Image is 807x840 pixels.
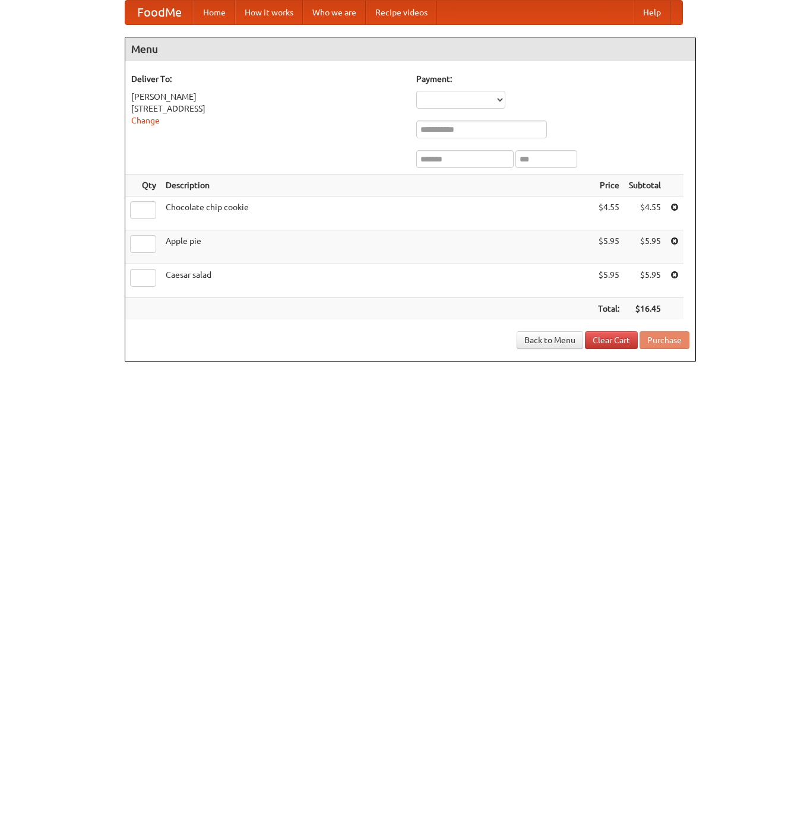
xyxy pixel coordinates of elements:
[131,116,160,125] a: Change
[416,73,689,85] h5: Payment:
[517,331,583,349] a: Back to Menu
[161,230,593,264] td: Apple pie
[593,230,624,264] td: $5.95
[194,1,235,24] a: Home
[125,175,161,196] th: Qty
[593,175,624,196] th: Price
[624,230,666,264] td: $5.95
[125,1,194,24] a: FoodMe
[131,91,404,103] div: [PERSON_NAME]
[624,298,666,320] th: $16.45
[131,73,404,85] h5: Deliver To:
[303,1,366,24] a: Who we are
[131,103,404,115] div: [STREET_ADDRESS]
[624,196,666,230] td: $4.55
[593,298,624,320] th: Total:
[161,196,593,230] td: Chocolate chip cookie
[640,331,689,349] button: Purchase
[634,1,670,24] a: Help
[161,264,593,298] td: Caesar salad
[593,196,624,230] td: $4.55
[593,264,624,298] td: $5.95
[161,175,593,196] th: Description
[624,264,666,298] td: $5.95
[366,1,437,24] a: Recipe videos
[585,331,638,349] a: Clear Cart
[624,175,666,196] th: Subtotal
[235,1,303,24] a: How it works
[125,37,695,61] h4: Menu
